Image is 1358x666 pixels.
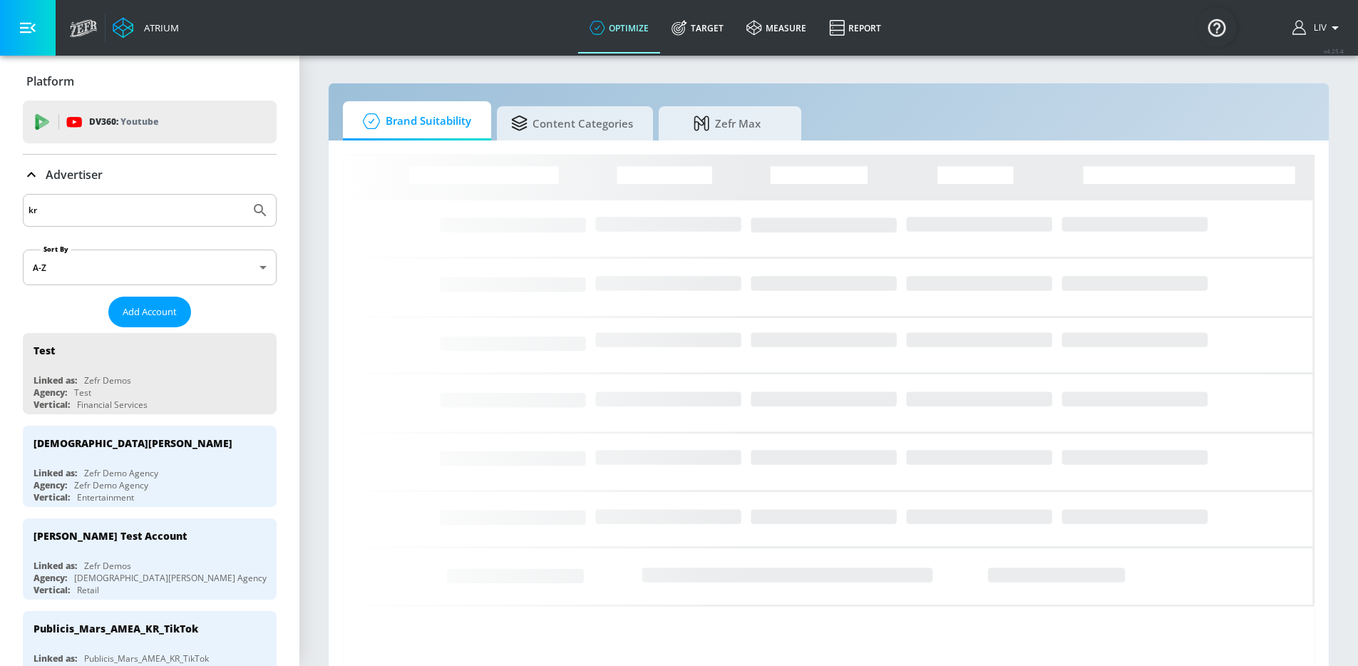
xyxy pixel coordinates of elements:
[660,2,735,53] a: Target
[41,245,71,254] label: Sort By
[735,2,818,53] a: measure
[74,479,148,491] div: Zefr Demo Agency
[1308,23,1327,33] span: login as: liv.ho@zefr.com
[23,250,277,285] div: A-Z
[84,652,209,665] div: Publicis_Mars_AMEA_KR_TikTok
[77,491,134,503] div: Entertainment
[34,491,70,503] div: Vertical:
[120,114,158,129] p: Youtube
[77,584,99,596] div: Retail
[23,426,277,507] div: [DEMOGRAPHIC_DATA][PERSON_NAME]Linked as:Zefr Demo AgencyAgency:Zefr Demo AgencyVertical:Entertai...
[84,374,131,386] div: Zefr Demos
[34,622,198,635] div: Publicis_Mars_AMEA_KR_TikTok
[1292,19,1344,36] button: Liv
[29,201,245,220] input: Search by name
[245,195,276,226] button: Submit Search
[818,2,893,53] a: Report
[23,155,277,195] div: Advertiser
[84,560,131,572] div: Zefr Demos
[84,467,158,479] div: Zefr Demo Agency
[34,344,55,357] div: Test
[23,333,277,414] div: TestLinked as:Zefr DemosAgency:TestVertical:Financial Services
[673,106,781,140] span: Zefr Max
[138,21,179,34] div: Atrium
[1324,47,1344,55] span: v 4.25.4
[34,467,77,479] div: Linked as:
[34,584,70,596] div: Vertical:
[74,386,91,399] div: Test
[26,73,74,89] p: Platform
[34,652,77,665] div: Linked as:
[74,572,267,584] div: [DEMOGRAPHIC_DATA][PERSON_NAME] Agency
[34,529,187,543] div: [PERSON_NAME] Test Account
[34,399,70,411] div: Vertical:
[108,297,191,327] button: Add Account
[23,61,277,101] div: Platform
[46,167,103,183] p: Advertiser
[23,518,277,600] div: [PERSON_NAME] Test AccountLinked as:Zefr DemosAgency:[DEMOGRAPHIC_DATA][PERSON_NAME] AgencyVertic...
[511,106,633,140] span: Content Categories
[34,436,232,450] div: [DEMOGRAPHIC_DATA][PERSON_NAME]
[34,479,67,491] div: Agency:
[23,101,277,143] div: DV360: Youtube
[1197,7,1237,47] button: Open Resource Center
[123,304,177,320] span: Add Account
[77,399,148,411] div: Financial Services
[34,386,67,399] div: Agency:
[34,572,67,584] div: Agency:
[113,17,179,39] a: Atrium
[578,2,660,53] a: optimize
[357,104,471,138] span: Brand Suitability
[89,114,158,130] p: DV360:
[34,560,77,572] div: Linked as:
[34,374,77,386] div: Linked as:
